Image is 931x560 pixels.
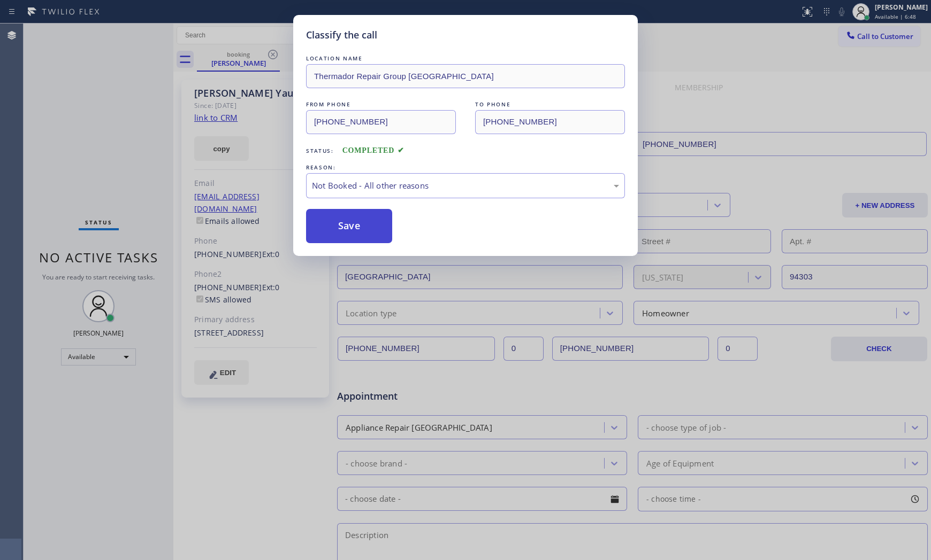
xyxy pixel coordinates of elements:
[306,110,456,134] input: From phone
[306,209,392,243] button: Save
[475,110,625,134] input: To phone
[306,28,377,42] h5: Classify the call
[306,147,334,154] span: Status:
[342,146,405,154] span: COMPLETED
[475,99,625,110] div: TO PHONE
[312,180,619,192] div: Not Booked - All other reasons
[306,53,625,64] div: LOCATION NAME
[306,162,625,173] div: REASON:
[306,99,456,110] div: FROM PHONE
